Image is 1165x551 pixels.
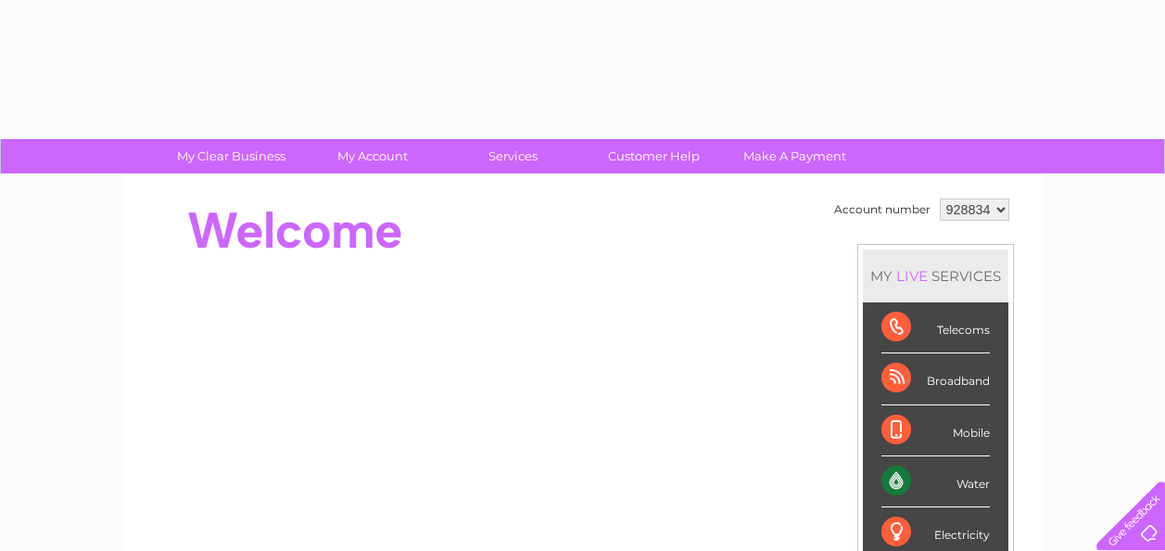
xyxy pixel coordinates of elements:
td: Account number [829,194,935,225]
div: LIVE [893,267,931,285]
div: Water [881,456,990,507]
a: Customer Help [577,139,730,173]
div: Mobile [881,405,990,456]
div: Telecoms [881,302,990,353]
div: Broadband [881,353,990,404]
a: My Clear Business [155,139,308,173]
a: My Account [296,139,449,173]
a: Make A Payment [718,139,871,173]
a: Services [437,139,589,173]
div: MY SERVICES [863,250,1008,302]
